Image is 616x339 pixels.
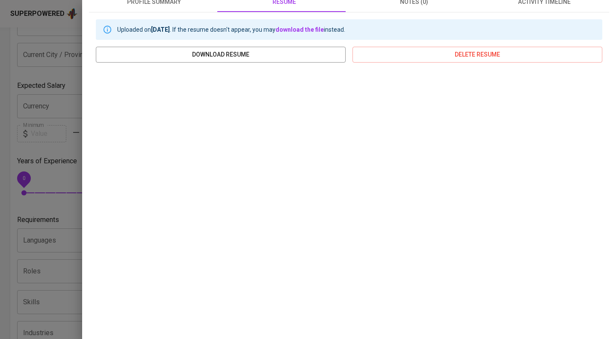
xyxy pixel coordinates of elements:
[96,47,346,63] button: download resume
[359,49,595,60] span: delete resume
[352,47,602,63] button: delete resume
[117,22,345,37] div: Uploaded on . If the resume doesn't appear, you may instead.
[151,26,170,33] b: [DATE]
[96,69,602,327] iframe: e932074f05901eabeb95a63dc98a1146.pdf
[275,26,324,33] a: download the file
[103,49,339,60] span: download resume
